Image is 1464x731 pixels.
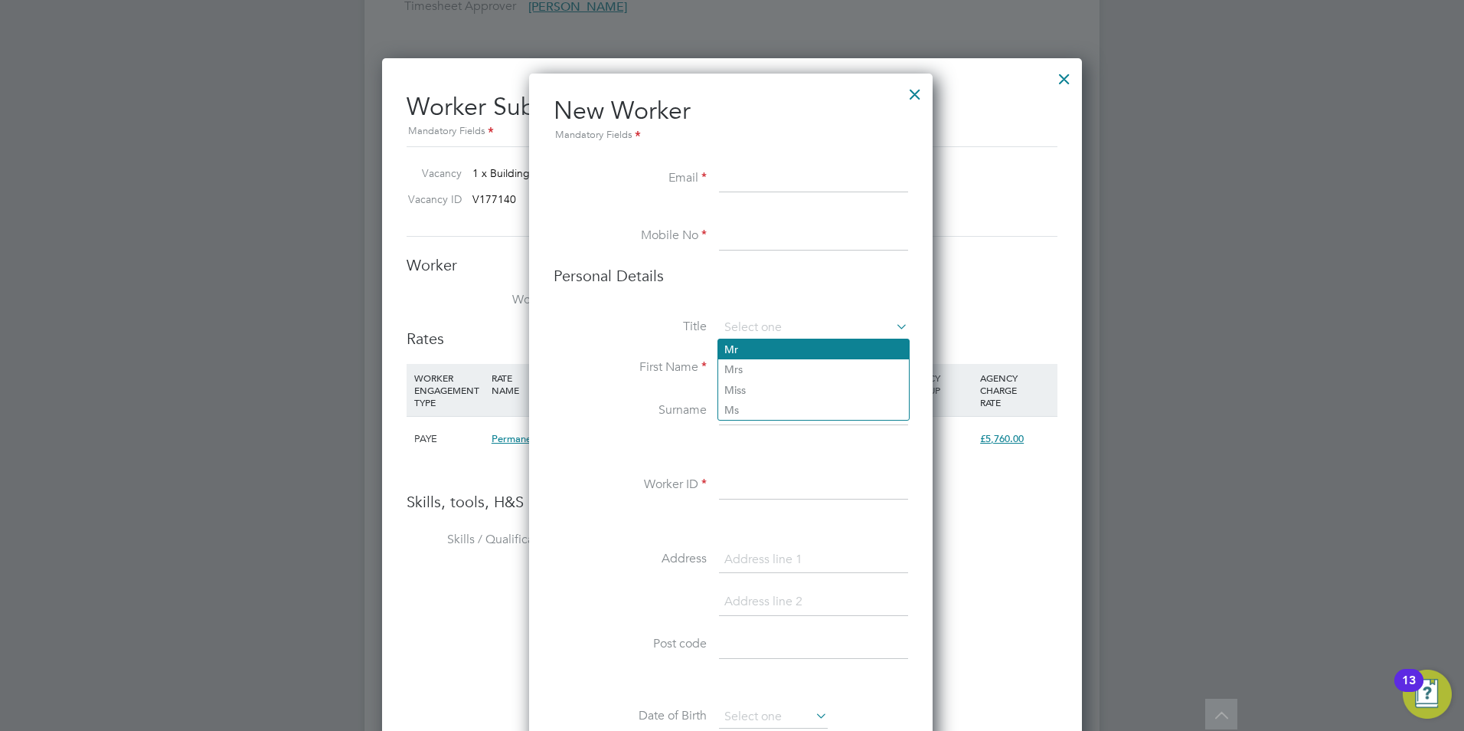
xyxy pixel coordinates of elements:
[719,546,908,574] input: Address line 1
[899,364,976,404] div: AGENCY MARKUP
[719,706,828,729] input: Select one
[407,532,560,548] label: Skills / Qualifications
[719,588,908,616] input: Address line 2
[718,359,909,379] li: Mrs
[719,316,908,339] input: Select one
[400,166,462,180] label: Vacancy
[554,402,707,418] label: Surname
[554,170,707,186] label: Email
[488,364,590,404] div: RATE NAME
[407,255,1057,275] h3: Worker
[554,636,707,652] label: Post code
[718,400,909,420] li: Ms
[407,80,1057,140] h2: Worker Submission
[407,329,1057,349] h3: Rates
[1403,670,1452,719] button: Open Resource Center, 13 new notifications
[554,477,707,493] label: Worker ID
[554,319,707,335] label: Title
[410,364,488,416] div: WORKER ENGAGEMENT TYPE
[407,292,560,308] label: Worker
[554,127,908,144] div: Mandatory Fields
[410,417,488,461] div: PAYE
[718,339,909,359] li: Mr
[472,166,619,180] span: 1 x Building Services Engineer
[718,380,909,400] li: Miss
[472,192,516,206] span: V177140
[554,359,707,375] label: First Name
[554,95,908,144] h2: New Worker
[554,228,707,244] label: Mobile No
[400,192,462,206] label: Vacancy ID
[407,492,1057,512] h3: Skills, tools, H&S
[492,432,560,445] span: Permanent Fee
[554,551,707,567] label: Address
[980,432,1024,445] span: £5,760.00
[554,708,707,724] label: Date of Birth
[554,266,908,286] h3: Personal Details
[976,364,1054,416] div: AGENCY CHARGE RATE
[407,123,1057,140] div: Mandatory Fields
[1402,680,1416,700] div: 13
